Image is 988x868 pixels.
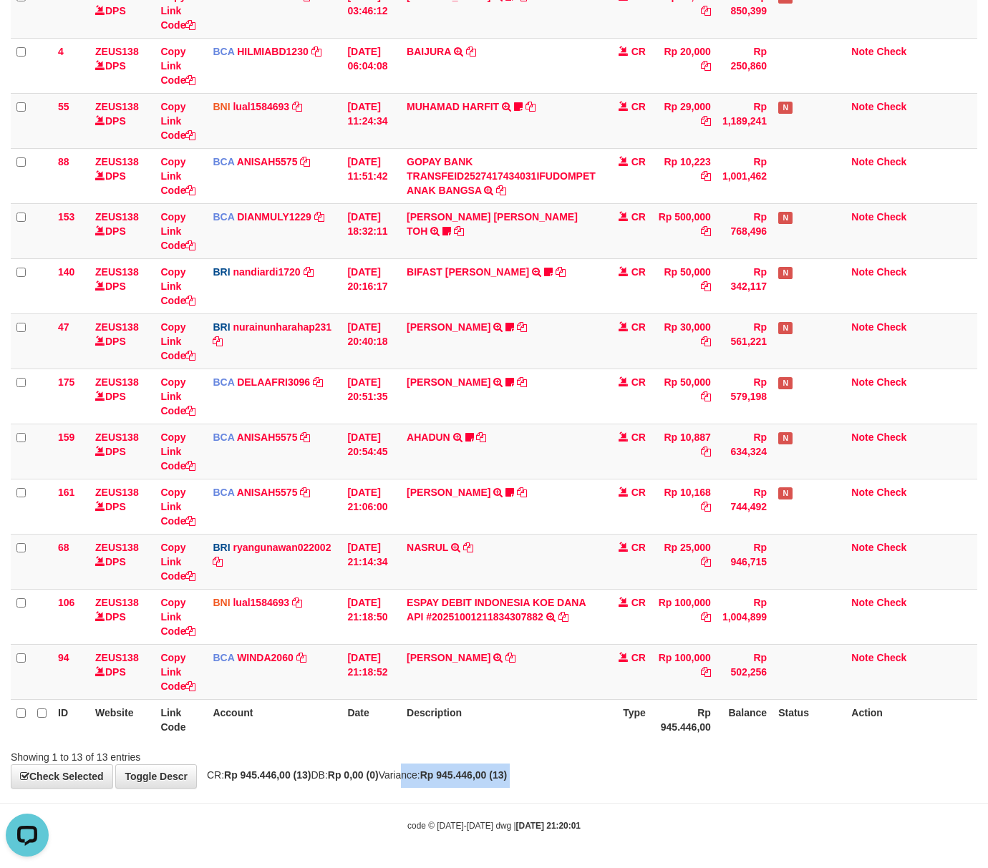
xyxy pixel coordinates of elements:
a: ZEUS138 [95,46,139,57]
a: Copy Link Code [160,597,195,637]
td: DPS [89,534,155,589]
span: CR [631,597,646,608]
td: Rp 1,189,241 [717,93,773,148]
span: 140 [58,266,74,278]
span: BCA [213,211,234,223]
a: Copy GOPAY BANK TRANSFEID2527417434031IFUDOMPET ANAK BANGSA to clipboard [496,185,506,196]
td: Rp 29,000 [652,93,717,148]
span: Has Note [778,432,793,444]
span: CR [631,266,646,278]
a: Check [876,211,906,223]
td: DPS [89,258,155,313]
span: CR [631,101,646,112]
span: CR [631,542,646,553]
span: 106 [58,597,74,608]
a: ANISAH5575 [237,487,298,498]
a: Copy DIANMULY1229 to clipboard [314,211,324,223]
td: [DATE] 11:24:34 [342,93,401,148]
td: Rp 1,001,462 [717,148,773,203]
td: [DATE] 11:51:42 [342,148,401,203]
th: Link Code [155,699,207,740]
a: Copy Link Code [160,652,195,692]
td: [DATE] 06:04:08 [342,38,401,93]
span: BCA [213,431,234,443]
span: BCA [213,156,234,167]
strong: Rp 945.446,00 (13) [224,769,311,781]
th: Description [401,699,601,740]
th: ID [52,699,89,740]
a: ZEUS138 [95,376,139,388]
td: Rp 250,860 [717,38,773,93]
span: BCA [213,46,234,57]
a: DIANMULY1229 [237,211,311,223]
a: AHADUN [407,431,450,443]
strong: [DATE] 21:20:01 [516,821,581,831]
a: Copy Link Code [160,266,195,306]
td: Rp 25,000 [652,534,717,589]
a: Check [876,156,906,167]
a: Copy ANISAH5575 to clipboard [300,156,310,167]
button: Open LiveChat chat widget [6,6,49,49]
a: MUHAMAD HARFIT [407,101,499,112]
strong: Rp 0,00 (0) [328,769,379,781]
td: DPS [89,93,155,148]
td: [DATE] 21:18:50 [342,589,401,644]
a: Copy Rp 50,000 to clipboard [701,391,711,402]
a: Copy BAIJURA to clipboard [466,46,476,57]
a: [PERSON_NAME] [407,652,490,663]
a: BAIJURA [407,46,451,57]
a: Check [876,597,906,608]
a: Note [851,266,873,278]
a: Copy AHADUN to clipboard [476,431,486,443]
a: Copy ABDUL GAFUR to clipboard [505,652,515,663]
span: CR [631,431,646,443]
a: Copy Rp 500,000 to clipboard [701,225,711,237]
th: Status [773,699,846,740]
span: 161 [58,487,74,498]
span: BNI [213,597,230,608]
a: [PERSON_NAME] [407,376,490,388]
td: Rp 768,496 [717,203,773,258]
td: Rp 1,004,899 [717,589,773,644]
a: Check [876,266,906,278]
td: Rp 20,000 [652,38,717,93]
span: CR [631,46,646,57]
td: Rp 10,887 [652,424,717,479]
td: DPS [89,313,155,369]
span: BCA [213,652,234,663]
span: 4 [58,46,64,57]
a: lual1584693 [233,597,289,608]
span: CR [631,487,646,498]
a: Note [851,101,873,112]
a: Copy nurainunharahap231 to clipboard [213,336,223,347]
a: GOPAY BANK TRANSFEID2527417434031IFUDOMPET ANAK BANGSA [407,156,596,196]
a: Copy Link Code [160,376,195,416]
a: Note [851,376,873,388]
td: Rp 502,256 [717,644,773,699]
a: ZEUS138 [95,211,139,223]
td: [DATE] 21:06:00 [342,479,401,534]
a: BIFAST [PERSON_NAME] [407,266,529,278]
a: Copy Rp 30,000 to clipboard [701,336,711,347]
a: Copy Link Code [160,211,195,251]
a: Note [851,487,873,498]
a: Note [851,431,873,443]
td: DPS [89,369,155,424]
a: Copy ANISAH5575 to clipboard [300,431,310,443]
span: BRI [213,266,230,278]
span: CR [631,156,646,167]
td: DPS [89,203,155,258]
td: Rp 30,000 [652,313,717,369]
a: WINDA2060 [237,652,294,663]
td: DPS [89,424,155,479]
a: ZEUS138 [95,431,139,443]
a: HILMIABD1230 [237,46,309,57]
td: DPS [89,644,155,699]
a: Check Selected [11,764,113,789]
a: ZEUS138 [95,542,139,553]
a: Check [876,321,906,333]
span: BCA [213,376,234,388]
span: Has Note [778,487,793,499]
a: Copy Link Code [160,431,195,472]
span: CR [631,321,646,333]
